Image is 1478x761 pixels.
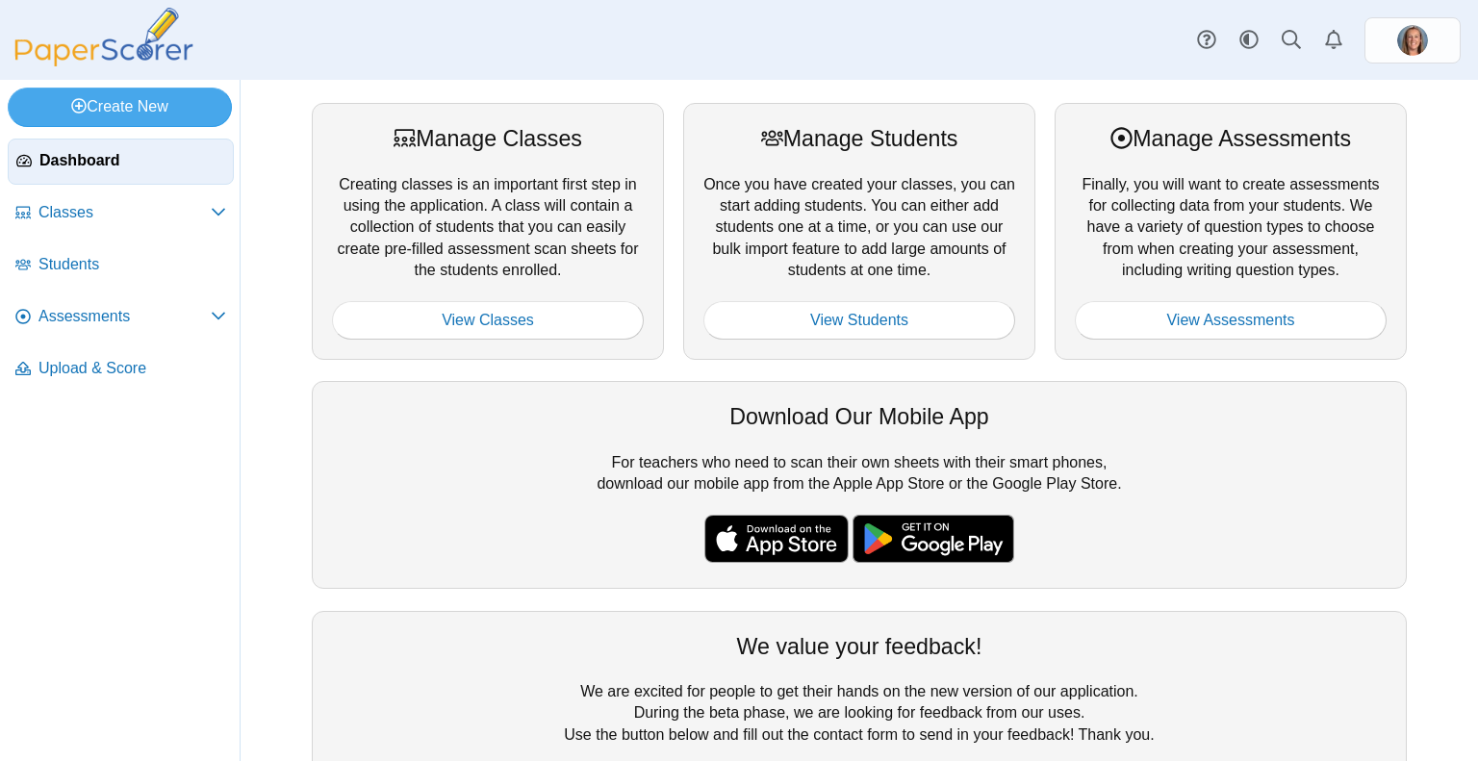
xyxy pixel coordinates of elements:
[38,306,211,327] span: Assessments
[8,8,200,66] img: PaperScorer
[38,358,226,379] span: Upload & Score
[332,401,1387,432] div: Download Our Mobile App
[683,103,1035,360] div: Once you have created your classes, you can start adding students. You can either add students on...
[703,301,1015,340] a: View Students
[8,242,234,289] a: Students
[1364,17,1461,63] a: ps.WNEQT33M2D3P2Tkp
[703,123,1015,154] div: Manage Students
[704,515,849,563] img: apple-store-badge.svg
[1055,103,1407,360] div: Finally, you will want to create assessments for collecting data from your students. We have a va...
[1075,301,1387,340] a: View Assessments
[312,381,1407,589] div: For teachers who need to scan their own sheets with their smart phones, download our mobile app f...
[39,150,225,171] span: Dashboard
[332,301,644,340] a: View Classes
[8,88,232,126] a: Create New
[38,254,226,275] span: Students
[1075,123,1387,154] div: Manage Assessments
[853,515,1014,563] img: google-play-badge.png
[8,53,200,69] a: PaperScorer
[8,294,234,341] a: Assessments
[312,103,664,360] div: Creating classes is an important first step in using the application. A class will contain a coll...
[332,123,644,154] div: Manage Classes
[8,346,234,393] a: Upload & Score
[332,631,1387,662] div: We value your feedback!
[1397,25,1428,56] img: ps.WNEQT33M2D3P2Tkp
[1397,25,1428,56] span: Samantha Sutphin - MRH Faculty
[1312,19,1355,62] a: Alerts
[38,202,211,223] span: Classes
[8,190,234,237] a: Classes
[8,139,234,185] a: Dashboard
